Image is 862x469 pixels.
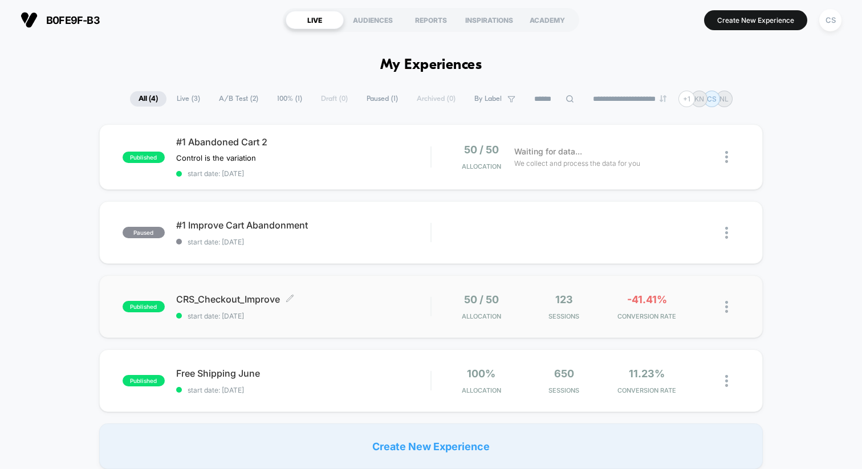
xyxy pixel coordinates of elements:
[555,293,573,305] span: 123
[123,152,165,163] span: published
[514,145,582,158] span: Waiting for data...
[514,158,640,169] span: We collect and process the data for you
[608,312,685,320] span: CONVERSION RATE
[176,386,430,394] span: start date: [DATE]
[286,11,344,29] div: LIVE
[694,95,704,103] p: KN
[176,293,430,305] span: CRS_Checkout_Improve
[176,153,256,162] span: Control is the variation
[719,95,729,103] p: NL
[474,95,502,103] span: By Label
[344,11,402,29] div: AUDIENCES
[17,11,103,29] button: b0fe9f-b3
[467,368,495,380] span: 100%
[462,162,501,170] span: Allocation
[123,227,165,238] span: paused
[176,368,430,379] span: Free Shipping June
[176,219,430,231] span: #1 Improve Cart Abandonment
[819,9,841,31] div: CS
[21,11,38,28] img: Visually logo
[464,293,499,305] span: 50 / 50
[176,169,430,178] span: start date: [DATE]
[518,11,576,29] div: ACADEMY
[460,11,518,29] div: INSPIRATIONS
[707,95,717,103] p: CS
[464,144,499,156] span: 50 / 50
[176,312,430,320] span: start date: [DATE]
[402,11,460,29] div: REPORTS
[725,301,728,313] img: close
[168,91,209,107] span: Live ( 3 )
[725,227,728,239] img: close
[269,91,311,107] span: 100% ( 1 )
[554,368,574,380] span: 650
[123,301,165,312] span: published
[462,386,501,394] span: Allocation
[725,375,728,387] img: close
[678,91,695,107] div: + 1
[99,423,763,469] div: Create New Experience
[462,312,501,320] span: Allocation
[380,57,482,74] h1: My Experiences
[704,10,807,30] button: Create New Experience
[46,14,100,26] span: b0fe9f-b3
[608,386,685,394] span: CONVERSION RATE
[660,95,666,102] img: end
[526,312,603,320] span: Sessions
[176,238,430,246] span: start date: [DATE]
[627,293,667,305] span: -41.41%
[725,151,728,163] img: close
[123,375,165,386] span: published
[358,91,406,107] span: Paused ( 1 )
[629,368,665,380] span: 11.23%
[176,136,430,148] span: #1 Abandoned Cart 2
[210,91,267,107] span: A/B Test ( 2 )
[130,91,166,107] span: All ( 4 )
[816,9,845,32] button: CS
[526,386,603,394] span: Sessions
